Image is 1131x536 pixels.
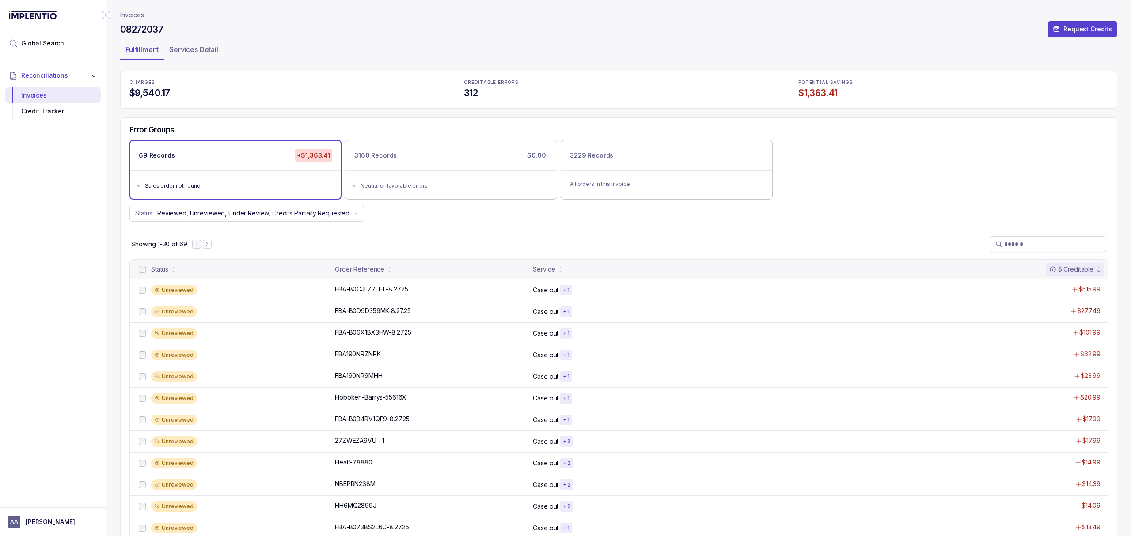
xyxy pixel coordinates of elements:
p: 3229 Records [570,151,613,160]
p: $101.99 [1079,328,1101,337]
p: Showing 1-30 of 69 [131,240,187,249]
p: $515.99 [1078,285,1101,294]
input: checkbox-checkbox [139,373,146,380]
h4: $1,363.41 [798,87,1108,99]
li: Tab Fulfillment [120,42,164,60]
div: Service [533,265,555,274]
input: checkbox-checkbox [139,438,146,445]
p: Reviewed, Unreviewed, Under Review, Credits Partially Requested [157,209,349,218]
p: 69 Records [139,151,175,160]
p: NBEPRN2S8M [335,479,376,488]
p: $62.99 [1080,350,1101,359]
div: Invoices [12,87,94,103]
div: Collapse Icon [101,10,111,20]
p: FBA190NR9MHH [335,371,382,380]
div: Unreviewed [151,306,197,317]
button: Reconciliations [5,66,101,85]
nav: breadcrumb [120,11,144,19]
h4: 08272037 [120,23,163,36]
p: +$1,363.41 [295,149,332,162]
button: Status:Reviewed, Unreviewed, Under Review, Credits Partially Requested [129,205,364,222]
p: + 2 [563,438,571,445]
p: Services Detail [169,44,218,55]
p: FBA190NRZNPK [335,350,380,359]
p: Case out [533,459,558,468]
p: + 1 [563,525,569,532]
p: POTENTIAL SAVINGS [798,80,1108,85]
button: User initials[PERSON_NAME] [8,516,98,528]
h4: 312 [464,87,774,99]
p: Case out [533,394,558,403]
span: User initials [8,516,20,528]
li: Tab Services Detail [164,42,224,60]
p: $14.09 [1082,501,1101,510]
p: HH6MQ2899J [335,501,376,510]
span: Global Search [21,39,64,48]
p: $17.99 [1082,415,1101,423]
p: FBA-B0B4RV1QF9-8.27.25 [335,415,410,423]
h5: Error Groups [129,125,175,135]
p: + 1 [563,330,569,337]
p: Case out [533,351,558,359]
p: Case out [533,307,558,316]
p: CHARGES [129,80,439,85]
div: Unreviewed [151,436,197,447]
h4: $9,540.17 [129,87,439,99]
div: Order Reference [335,265,384,274]
p: + 2 [563,481,571,488]
p: Case out [533,286,558,294]
div: $ Creditable [1049,265,1093,274]
p: Case out [533,415,558,424]
input: checkbox-checkbox [139,287,146,294]
div: Unreviewed [151,458,197,468]
p: Case out [533,524,558,532]
div: Unreviewed [151,523,197,533]
input: checkbox-checkbox [139,503,146,510]
p: CREDITABLE ERRORS [464,80,774,85]
p: + 2 [563,460,571,467]
p: $14.39 [1082,479,1101,488]
input: checkbox-checkbox [139,266,146,273]
div: Unreviewed [151,479,197,490]
p: Case out [533,502,558,511]
p: $13.49 [1082,523,1101,532]
p: $277.49 [1077,306,1101,315]
p: $14.99 [1082,458,1101,467]
p: All orders in this invoice [570,180,763,189]
p: + 1 [563,416,569,423]
span: Reconciliations [21,71,68,80]
input: checkbox-checkbox [139,416,146,423]
div: Neutral or favorable errors [361,181,547,190]
p: Healf-78880 [335,458,372,467]
div: Status [151,265,168,274]
div: Reconciliations [5,86,101,121]
div: Sales order not found [145,181,331,190]
p: + 1 [563,287,569,294]
input: checkbox-checkbox [139,395,146,402]
p: Fulfillment [125,44,159,55]
p: Hoboken-Barrys-55616X [335,393,406,402]
div: Unreviewed [151,415,197,425]
p: Case out [533,372,558,381]
div: Unreviewed [151,350,197,360]
p: Status: [135,209,154,218]
p: $17.99 [1082,436,1101,445]
p: FBA-B06X1BX3HW-8.27.25 [335,328,411,337]
input: checkbox-checkbox [139,460,146,467]
p: FBA-B0D9D359MK-8.27.25 [335,306,411,315]
p: 3160 Records [354,151,397,160]
p: Case out [533,437,558,446]
p: + 1 [563,373,569,380]
p: $20.99 [1080,393,1101,402]
div: Remaining page entries [131,240,187,249]
p: 27ZWEZA9VU - 1 [335,436,384,445]
input: checkbox-checkbox [139,525,146,532]
div: Unreviewed [151,393,197,404]
div: Unreviewed [151,371,197,382]
div: Unreviewed [151,285,197,295]
p: FBA-B073BS2L6C-8.27.25 [335,523,409,532]
div: Credit Tracker [12,103,94,119]
div: Unreviewed [151,328,197,339]
button: Next Page [203,240,212,249]
p: FBA-B0CJLZ7LFT-8.27.25 [335,285,408,294]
